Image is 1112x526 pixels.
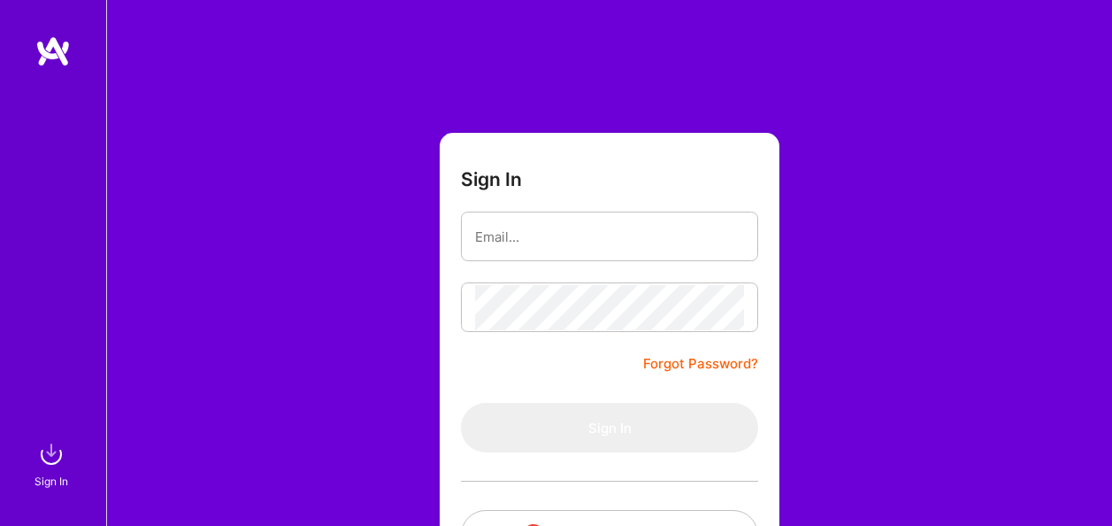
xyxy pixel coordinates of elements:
[461,168,522,190] h3: Sign In
[37,437,69,491] a: sign inSign In
[461,403,758,453] button: Sign In
[34,437,69,472] img: sign in
[643,353,758,375] a: Forgot Password?
[35,472,68,491] div: Sign In
[475,214,744,259] input: Email...
[35,35,71,67] img: logo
